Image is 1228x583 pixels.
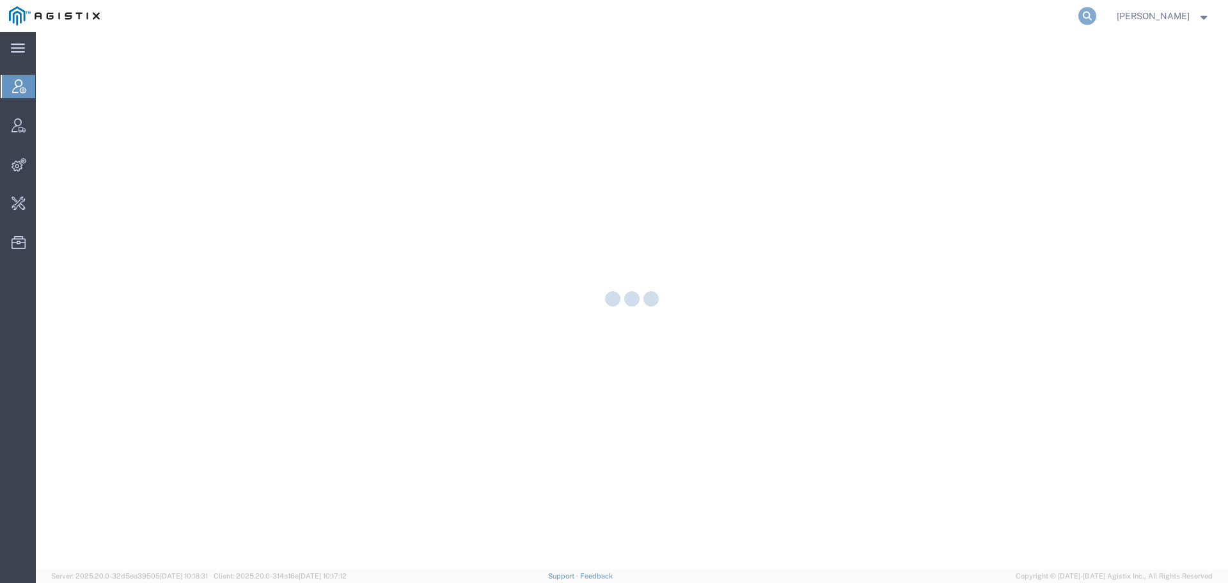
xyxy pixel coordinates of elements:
[1117,9,1190,23] span: Carrie Virgilio
[548,572,580,580] a: Support
[580,572,613,580] a: Feedback
[160,572,208,580] span: [DATE] 10:18:31
[1016,571,1213,582] span: Copyright © [DATE]-[DATE] Agistix Inc., All Rights Reserved
[214,572,347,580] span: Client: 2025.20.0-314a16e
[51,572,208,580] span: Server: 2025.20.0-32d5ea39505
[1116,8,1211,24] button: [PERSON_NAME]
[299,572,347,580] span: [DATE] 10:17:12
[9,6,100,26] img: logo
